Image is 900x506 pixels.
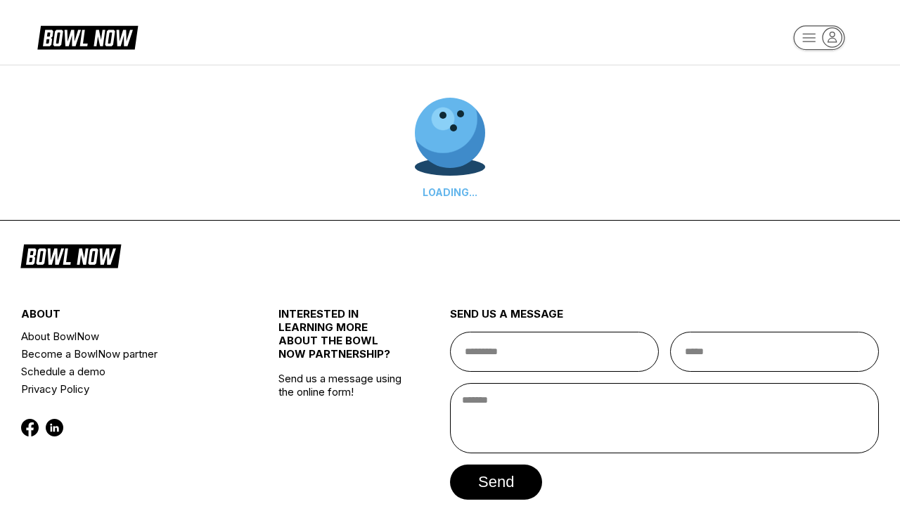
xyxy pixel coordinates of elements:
[21,345,236,363] a: Become a BowlNow partner
[450,465,542,500] button: send
[450,307,879,332] div: send us a message
[415,186,485,198] div: LOADING...
[21,307,236,327] div: about
[21,363,236,380] a: Schedule a demo
[278,307,407,372] div: INTERESTED IN LEARNING MORE ABOUT THE BOWL NOW PARTNERSHIP?
[21,380,236,398] a: Privacy Policy
[21,327,236,345] a: About BowlNow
